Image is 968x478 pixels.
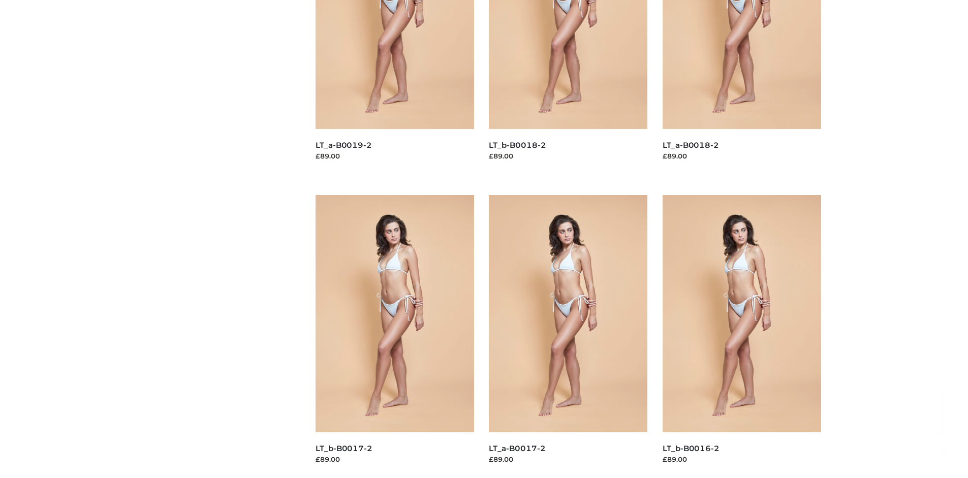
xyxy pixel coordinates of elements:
[316,443,372,453] a: LT_b-B0017-2
[316,151,474,161] div: £89.00
[316,140,372,150] a: LT_a-B0019-2
[489,151,647,161] div: £89.00
[489,443,545,453] a: LT_a-B0017-2
[663,151,821,161] div: £89.00
[489,454,647,464] div: £89.00
[930,409,955,435] span: Back to top
[489,140,546,150] a: LT_b-B0018-2
[316,454,474,464] div: £89.00
[663,140,719,150] a: LT_a-B0018-2
[663,443,720,453] a: LT_b-B0016-2
[663,454,821,464] div: £89.00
